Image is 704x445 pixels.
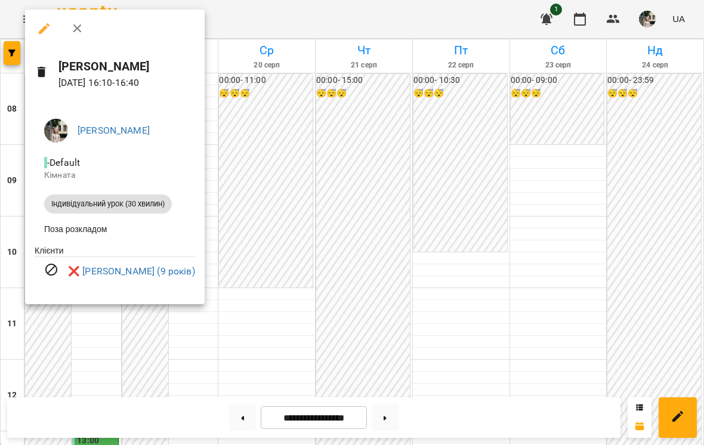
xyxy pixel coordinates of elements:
span: - Default [44,157,82,168]
li: Поза розкладом [35,218,195,240]
a: ❌ [PERSON_NAME] (9 років) [68,264,195,279]
a: [PERSON_NAME] [78,125,150,136]
p: Кімната [44,169,186,181]
span: Індивідуальний урок (30 хвилин) [44,199,172,209]
ul: Клієнти [35,245,195,291]
h6: [PERSON_NAME] [58,57,195,76]
svg: Візит скасовано [44,262,58,277]
img: cf4d6eb83d031974aacf3fedae7611bc.jpeg [44,119,68,143]
p: [DATE] 16:10 - 16:40 [58,76,195,90]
